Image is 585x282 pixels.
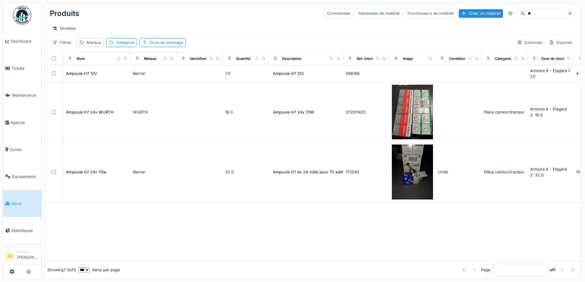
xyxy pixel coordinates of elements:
li: BA [5,252,14,261]
div: Catégorie [495,56,511,61]
div: Créer un matériel [459,9,503,17]
div: Conditionnement [449,56,478,61]
a: Maintenance [3,82,41,109]
div: 32.0 [225,169,266,175]
div: Image [403,56,413,61]
div: Produits [50,6,79,21]
span: Statistiques [11,228,39,234]
div: 172043 [346,169,387,175]
div: Ampoule H7 12V [273,71,304,76]
div: 16.0 [225,109,266,115]
div: Berner [133,169,174,175]
div: Ampoule H7 12V [66,71,97,76]
strong: of 1 [550,267,556,273]
div: Zone de stockage [150,40,183,45]
div: 098188 [346,71,387,76]
div: Pièce camion/tracteur [484,169,525,175]
div: Pièce camion/tracteur [484,109,525,115]
div: items per page [78,267,120,273]
div: Nom [77,56,85,61]
div: Manager [17,249,39,254]
div: Unité [438,169,479,175]
div: Ampoule H7 24v 70w [66,169,106,175]
span: Zones [10,147,39,153]
span: Maintenance [12,92,39,98]
div: Exporter [546,38,575,47]
div: Zone de stockage [541,56,571,61]
div: Ampoule H7 24v 70W [273,109,314,115]
div: Description [282,56,302,61]
div: Fournisseurs de matériel [405,9,456,18]
a: Statistiques [3,217,41,244]
span: Armoire 6 - Etagère 2: 16.0 [530,107,567,117]
div: Ref. interne [357,56,376,61]
div: Page [481,267,490,273]
div: Commandes [324,9,353,18]
div: Ampoule H7 24v WURTH [66,109,114,115]
span: Dashboard [11,38,39,44]
a: Zones [3,136,41,163]
span: Équipements [12,174,39,180]
div: Identifiant interne [190,56,220,61]
div: 072011425 [346,109,387,115]
img: Ampoule H7 24v WURTH [392,85,433,140]
span: Tickets [11,65,39,71]
div: Marque [87,40,101,45]
div: Colonnes [514,38,545,47]
a: BA Manager[PERSON_NAME] [5,249,39,264]
span: Armoire 6 - Etagère 2: 32.0 [530,167,567,177]
span: Armoire 6 - Etagère 1: 7.0 [530,68,571,79]
div: 7.0 [225,71,266,76]
div: Modèles [50,24,79,33]
img: Badge_color-CXgf-gQk.svg [13,6,31,25]
div: Berner [133,71,174,76]
span: Stock [11,201,39,207]
div: Catégorie [116,40,134,45]
div: Ampoule H7 en 24 volts pour 70 watts 4,71€ che... [273,169,368,175]
div: Filtres [50,38,74,47]
div: Quantité [236,56,251,61]
a: Tickets [3,55,41,82]
div: Marque [144,56,157,61]
a: Dashboard [3,28,41,55]
span: Agenda [10,120,39,126]
a: Agenda [3,109,41,136]
div: Showing 1 - 3 of 3 [47,267,76,273]
div: WURTH [133,109,174,115]
a: Équipements [3,163,41,190]
li: [PERSON_NAME] [17,249,39,263]
div: Demandes de matériel [356,9,402,18]
img: Ampoule H7 24v 70w [392,145,433,199]
a: Stock [3,190,41,217]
